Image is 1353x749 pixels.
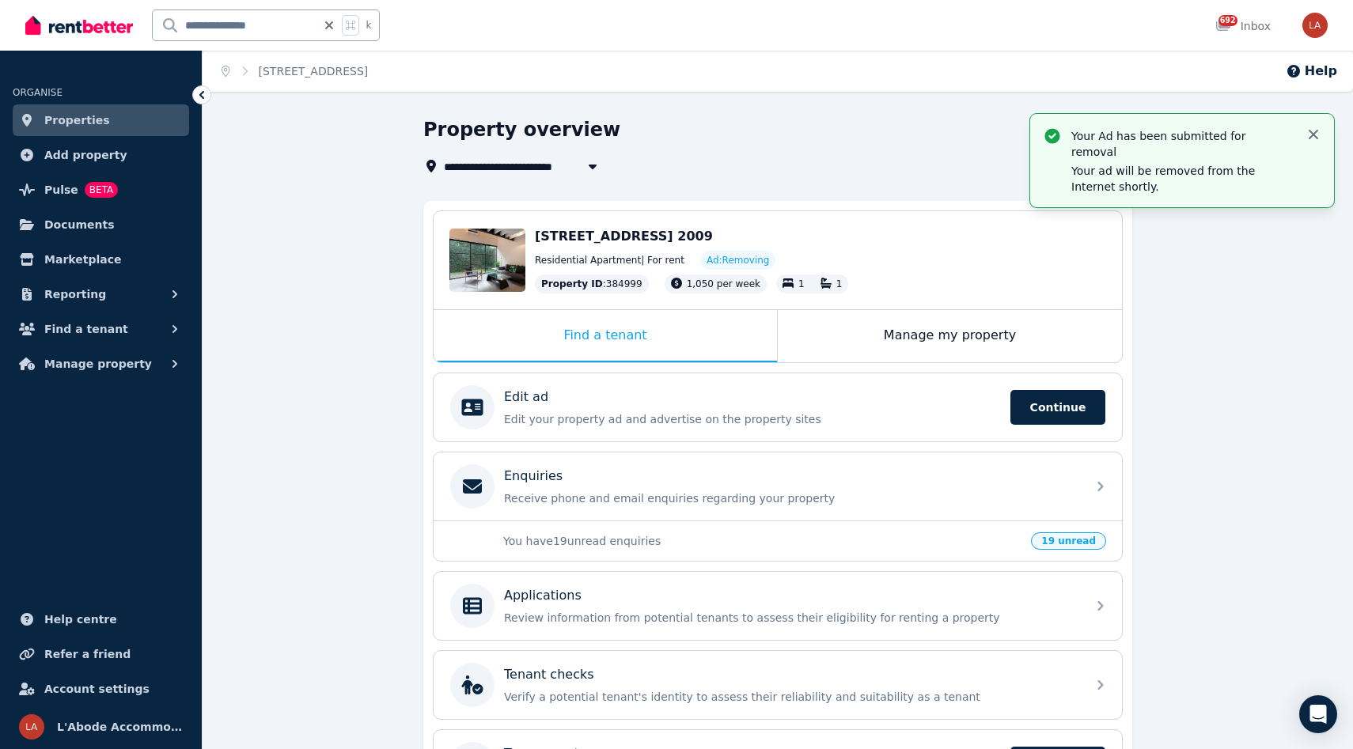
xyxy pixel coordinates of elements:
div: Open Intercom Messenger [1299,695,1337,733]
span: 1,050 per week [687,278,760,289]
a: Add property [13,139,189,171]
span: Account settings [44,679,150,698]
span: Properties [44,111,110,130]
span: Add property [44,146,127,165]
h1: Property overview [423,117,620,142]
span: 692 [1218,15,1237,26]
a: Documents [13,209,189,240]
img: RentBetter [25,13,133,37]
a: [STREET_ADDRESS] [259,65,369,78]
p: Your Ad has been submitted for removal [1071,128,1293,160]
span: Continue [1010,390,1105,425]
p: Tenant checks [504,665,594,684]
span: Marketplace [44,250,121,269]
span: Ad: Removing [707,254,770,267]
nav: Breadcrumb [203,51,387,92]
a: ApplicationsReview information from potential tenants to assess their eligibility for renting a p... [434,572,1122,640]
p: Review information from potential tenants to assess their eligibility for renting a property [504,610,1077,626]
img: L'Abode Accommodation Specialist [1302,13,1328,38]
a: Edit adEdit your property ad and advertise on the property sitesContinue [434,373,1122,441]
p: You have 19 unread enquiries [503,533,1021,549]
span: Manage property [44,354,152,373]
p: Verify a potential tenant's identity to assess their reliability and suitability as a tenant [504,689,1077,705]
span: Property ID [541,278,603,290]
button: Help [1286,62,1337,81]
span: Residential Apartment | For rent [535,254,684,267]
img: L'Abode Accommodation Specialist [19,714,44,740]
p: Applications [504,586,582,605]
span: ORGANISE [13,87,63,98]
a: EnquiriesReceive phone and email enquiries regarding your property [434,452,1122,520]
span: 1 [798,278,805,289]
p: Edit ad [504,388,548,407]
a: PulseBETA [13,174,189,206]
button: Reporting [13,278,189,310]
a: Marketplace [13,244,189,275]
a: Help centre [13,603,189,635]
div: : 384999 [535,274,649,293]
a: Properties [13,104,189,136]
span: [STREET_ADDRESS] 2009 [535,229,713,244]
span: BETA [85,182,118,198]
a: Tenant checksVerify a potential tenant's identity to assess their reliability and suitability as ... [434,651,1122,719]
span: Find a tenant [44,320,128,339]
a: Account settings [13,673,189,705]
p: Your ad will be removed from the Internet shortly. [1071,163,1293,195]
span: 1 [836,278,843,289]
a: Refer a friend [13,638,189,670]
span: Reporting [44,285,106,304]
span: 19 unread [1031,532,1106,550]
p: Edit your property ad and advertise on the property sites [504,411,1001,427]
span: L'Abode Accommodation Specialist [57,717,183,736]
div: Manage my property [778,310,1122,362]
span: k [366,19,371,32]
span: Pulse [44,180,78,199]
div: Inbox [1215,18,1271,34]
p: Enquiries [504,467,563,486]
p: Receive phone and email enquiries regarding your property [504,490,1077,506]
button: Manage property [13,348,189,380]
span: Refer a friend [44,645,131,664]
span: Help centre [44,610,117,629]
div: Find a tenant [434,310,777,362]
button: Find a tenant [13,313,189,345]
span: Documents [44,215,115,234]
